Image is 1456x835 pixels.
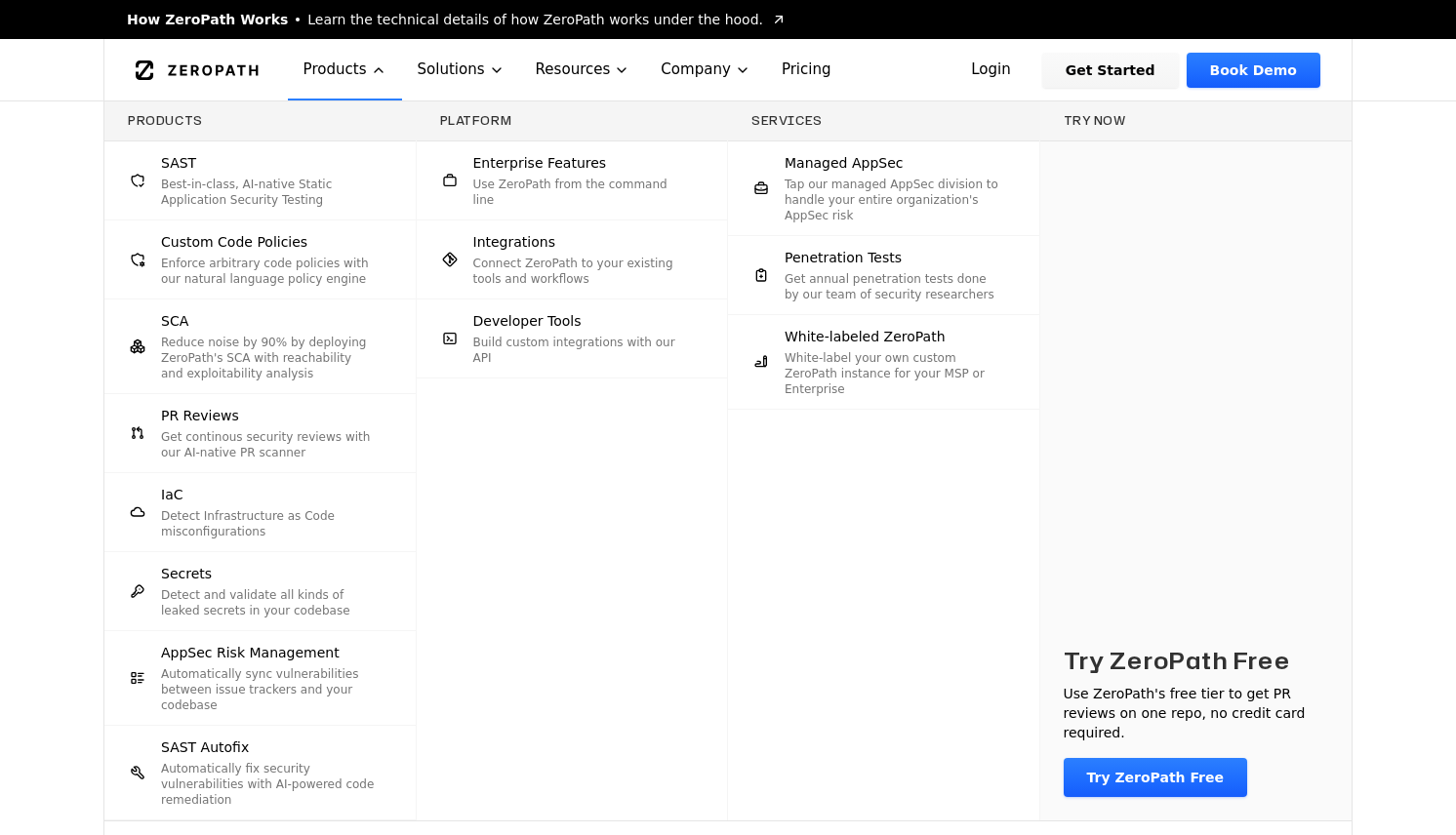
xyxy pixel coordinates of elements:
[1064,645,1290,676] h3: Try ZeroPath Free
[104,394,416,472] a: PR ReviewsGet continous security reviews with our AI-native PR scanner
[127,10,787,29] a: How ZeroPath WorksLearn the technical details of how ZeroPath works under the hood.
[785,271,1000,302] p: Get annual penetration tests done by our team of security researchers
[104,726,416,819] a: SAST AutofixAutomatically fix security vulnerabilities with AI-powered code remediation
[161,508,377,539] p: Detect Infrastructure as Code misconfigurations
[417,220,728,298] a: IntegrationsConnect ZeroPath to your existing tools and workflows
[785,248,902,267] span: Penetration Tests
[473,256,689,287] p: Connect ZeroPath to your existing tools and workflows
[104,220,416,298] a: Custom Code PoliciesEnforce arbitrary code policies with our natural language policy engine
[402,39,520,100] button: Solutions
[161,643,340,662] span: AppSec Risk Management
[1064,758,1248,797] a: Try ZeroPath Free
[728,141,1039,235] a: Managed AppSecTap our managed AppSec division to handle your entire organization's AppSec risk
[785,153,904,173] span: Managed AppSec
[161,485,182,504] span: IaC
[1042,53,1179,88] a: Get Started
[288,39,402,100] button: Products
[417,141,728,219] a: Enterprise FeaturesUse ZeroPath from the command line
[104,473,416,551] a: IaCDetect Infrastructure as Code misconfigurations
[104,552,416,630] a: SecretsDetect and validate all kinds of leaked secrets in your codebase
[785,350,1000,397] p: White-label your own custom ZeroPath instance for your MSP or Enterprise
[161,311,188,331] span: SCA
[645,39,766,100] button: Company
[161,737,249,757] span: SAST Autofix
[161,587,377,618] p: Detect and validate all kinds of leaked secrets in your codebase
[307,10,763,29] span: Learn the technical details of how ZeroPath works under the hood.
[751,113,1016,129] h3: Services
[128,113,392,129] h3: Products
[104,631,416,725] a: AppSec Risk ManagementAutomatically sync vulnerabilities between issue trackers and your codebase
[473,335,689,366] p: Build custom integrations with our API
[161,335,377,381] p: Reduce noise by 90% by deploying ZeroPath's SCA with reachability and exploitability analysis
[1064,684,1329,742] p: Use ZeroPath's free tier to get PR reviews on one repo, no credit card required.
[161,153,196,173] span: SAST
[161,406,239,425] span: PR Reviews
[766,39,847,100] a: Pricing
[948,53,1034,88] a: Login
[1187,53,1320,88] a: Book Demo
[785,177,1000,223] p: Tap our managed AppSec division to handle your entire organization's AppSec risk
[785,327,946,346] span: White-labeled ZeroPath
[473,153,607,173] span: Enterprise Features
[161,177,377,208] p: Best-in-class, AI-native Static Application Security Testing
[473,232,555,252] span: Integrations
[127,10,288,29] span: How ZeroPath Works
[1064,113,1329,129] h3: Try now
[520,39,646,100] button: Resources
[161,761,377,808] p: Automatically fix security vulnerabilities with AI-powered code remediation
[728,236,1039,314] a: Penetration TestsGet annual penetration tests done by our team of security researchers
[161,666,377,713] p: Automatically sync vulnerabilities between issue trackers and your codebase
[417,299,728,378] a: Developer ToolsBuild custom integrations with our API
[473,177,689,208] p: Use ZeroPath from the command line
[103,39,1353,100] nav: Global
[161,232,307,252] span: Custom Code Policies
[104,299,416,393] a: SCAReduce noise by 90% by deploying ZeroPath's SCA with reachability and exploitability analysis
[104,141,416,219] a: SASTBest-in-class, AI-native Static Application Security Testing
[440,113,705,129] h3: Platform
[728,315,1039,409] a: White-labeled ZeroPathWhite-label your own custom ZeroPath instance for your MSP or Enterprise
[161,429,377,460] p: Get continous security reviews with our AI-native PR scanner
[161,564,212,583] span: Secrets
[161,256,377,287] p: Enforce arbitrary code policies with our natural language policy engine
[473,311,582,331] span: Developer Tools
